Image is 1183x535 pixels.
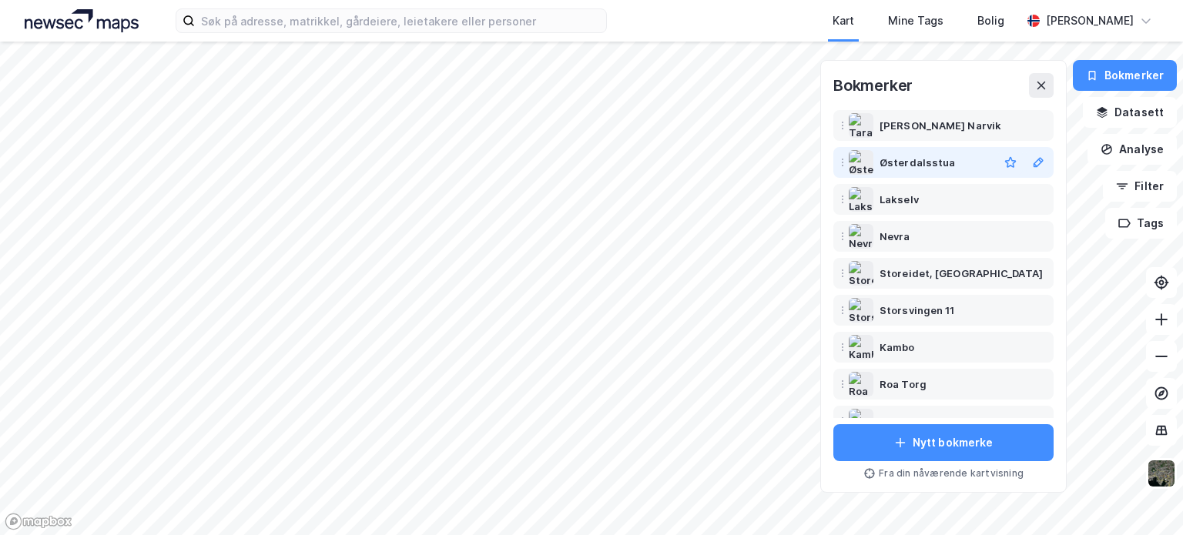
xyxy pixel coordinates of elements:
[880,301,954,319] div: Storsvingen 11
[849,150,873,175] img: Østerdalsstua
[1046,12,1134,30] div: [PERSON_NAME]
[25,9,139,32] img: logo.a4113a55bc3d86da70a041830d287a7e.svg
[1147,459,1176,488] img: 9k=
[1105,208,1177,239] button: Tags
[849,224,873,249] img: Nevra
[880,375,927,393] div: Roa Torg
[833,467,1054,480] div: Fra din nåværende kartvisning
[195,9,606,32] input: Søk på adresse, matrikkel, gårdeiere, leietakere eller personer
[849,409,873,433] img: Knivsvik
[849,372,873,396] img: Roa Torg
[833,73,913,98] div: Bokmerker
[849,335,873,359] img: Kambo
[880,153,955,172] div: Østerdalsstua
[880,116,1001,135] div: [PERSON_NAME] Narvik
[977,12,1004,30] div: Bolig
[880,412,923,430] div: Knivsvik
[833,12,854,30] div: Kart
[1103,171,1177,202] button: Filter
[833,424,1054,461] button: Nytt bokmerke
[888,12,943,30] div: Mine Tags
[849,261,873,286] img: Storeidet, Leknes
[1073,60,1177,91] button: Bokmerker
[1106,461,1183,535] div: Kontrollprogram for chat
[880,338,915,356] div: Kambo
[849,187,873,212] img: Lakselv
[849,113,873,138] img: Taraldsvik Narvik
[880,264,1043,283] div: Storeidet, [GEOGRAPHIC_DATA]
[880,190,919,209] div: Lakselv
[1087,134,1177,165] button: Analyse
[849,298,873,323] img: Storsvingen 11
[1106,461,1183,535] iframe: Chat Widget
[5,513,72,530] a: Mapbox homepage
[880,227,910,246] div: Nevra
[1083,97,1177,128] button: Datasett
